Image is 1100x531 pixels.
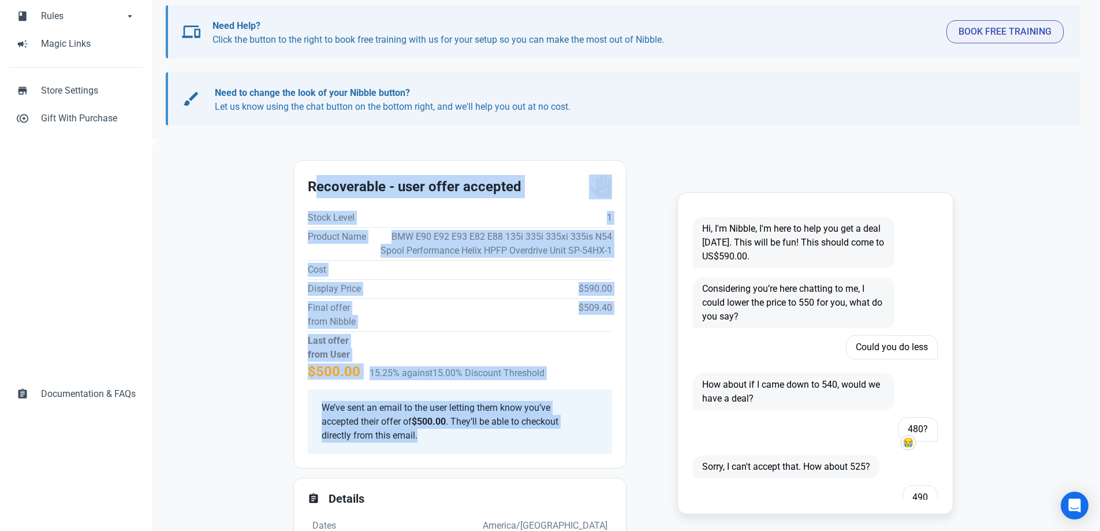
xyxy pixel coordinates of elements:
[308,364,360,380] h2: $500.00
[1061,492,1088,519] div: Open Intercom Messenger
[308,209,372,228] td: Stock Level
[41,387,136,401] span: Documentation & FAQs
[308,279,372,298] td: Display Price
[17,9,28,21] span: book
[182,90,200,108] span: brush
[693,217,894,268] span: Hi, I'm Nibble, I'm here to help you get a deal [DATE]. This will be fun! This should come to US$...
[589,174,612,198] img: status_user_offer_accepted.svg
[9,105,143,132] a: control_point_duplicateGift With Purchase
[17,37,28,49] span: campaign
[693,373,894,410] span: How about if I came down to 540, would we have a deal?
[17,387,28,399] span: assignment
[370,366,612,380] p: 15.25% against
[959,25,1051,39] span: Book Free Training
[9,77,143,105] a: storeStore Settings
[182,23,200,41] span: devices
[898,417,938,441] span: 480?
[371,298,611,331] td: $509.40
[946,20,1064,43] button: Book Free Training
[215,86,1053,114] p: Let us know using the chat button on the bottom right, and we'll help you out at no cost.
[693,455,879,478] span: Sorry, I can't accept that. How about 525?
[9,380,143,408] a: assignmentDocumentation & FAQs
[693,277,894,328] span: Considering you’re here chatting to me, I could lower the price to 550 for you, what do you say?
[41,9,124,23] span: Rules
[9,30,143,58] a: campaignMagic Links
[308,227,372,260] td: Product Name
[215,87,410,98] b: Need to change the look of your Nibble button?
[412,416,446,427] strong: $500.00
[9,2,143,30] a: bookRulesarrow_drop_down
[371,209,611,228] td: 1
[124,9,136,21] span: arrow_drop_down
[17,84,28,95] span: store
[308,331,372,364] td: Last offer from User
[212,20,260,31] b: Need Help?
[41,37,136,51] span: Magic Links
[41,112,136,125] span: Gift With Purchase
[371,279,611,298] td: $590.00
[17,112,28,123] span: control_point_duplicate
[329,492,612,506] h2: Details
[41,84,136,98] span: Store Settings
[322,401,589,443] div: We’ve sent an email to the user letting them know you’ve accepted their offer of . They’ll be abl...
[308,260,372,279] td: Cost
[846,335,938,359] span: Could you do less
[371,227,611,260] td: BMW E90 E92 E93 E82 E88 135i 335i 335xi 335is N54 Spool Performance Helix HPFP Overdrive Unit SP-...
[212,19,937,47] p: Click the button to the right to book free training with us for your setup so you can make the mo...
[903,485,938,510] span: 490
[432,367,545,378] span: 15.00% Discount Threshold
[308,298,372,331] td: Final offer from Nibble
[308,175,589,198] h2: Recoverable - user offer accepted
[308,493,319,504] span: assignment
